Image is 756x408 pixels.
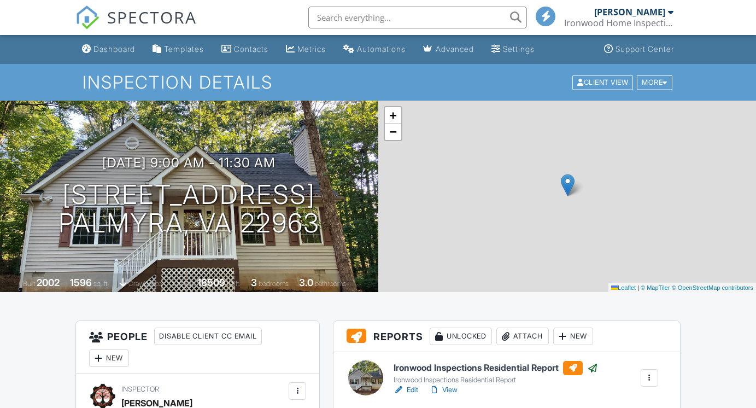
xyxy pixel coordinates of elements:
div: Automations [357,44,406,54]
a: Edit [394,384,418,395]
span: bathrooms [315,279,346,288]
a: Dashboard [78,39,139,60]
a: Metrics [282,39,330,60]
span: crawlspace [128,279,162,288]
h1: Inspection Details [83,73,673,92]
input: Search everything... [308,7,527,28]
span: sq. ft. [93,279,109,288]
div: Disable Client CC Email [154,328,262,345]
div: Settings [503,44,535,54]
div: Contacts [234,44,268,54]
div: Support Center [616,44,674,54]
a: Zoom out [385,124,401,140]
div: Ironwood Inspections Residential Report [394,376,598,384]
span: + [389,108,396,122]
div: 16509 [197,277,225,288]
a: Templates [148,39,208,60]
div: 1596 [70,277,92,288]
div: New [553,328,593,345]
div: New [89,349,129,367]
div: Dashboard [93,44,135,54]
div: Advanced [436,44,474,54]
span: bedrooms [259,279,289,288]
a: View [429,384,458,395]
a: Zoom in [385,107,401,124]
div: Ironwood Home Inspections [564,18,673,28]
h3: Reports [333,321,679,352]
a: Contacts [217,39,273,60]
span: | [637,284,639,291]
h3: People [76,321,319,374]
div: Metrics [297,44,326,54]
h1: [STREET_ADDRESS] Palmyra, VA 22963 [58,180,320,238]
div: Templates [164,44,204,54]
a: Ironwood Inspections Residential Report Ironwood Inspections Residential Report [394,361,598,385]
span: SPECTORA [107,5,197,28]
img: The Best Home Inspection Software - Spectora [75,5,99,30]
div: Attach [496,328,549,345]
span: Lot Size [173,279,196,288]
div: 3.0 [299,277,313,288]
a: © MapTiler [641,284,670,291]
span: Built [23,279,35,288]
h3: [DATE] 9:00 am - 11:30 am [102,155,276,170]
div: Unlocked [430,328,492,345]
span: sq.ft. [227,279,241,288]
a: Automations (Basic) [339,39,410,60]
a: Support Center [600,39,678,60]
div: More [637,75,672,90]
img: Marker [561,174,575,196]
a: SPECTORA [75,15,197,38]
div: 2002 [37,277,60,288]
a: © OpenStreetMap contributors [672,284,753,291]
h6: Ironwood Inspections Residential Report [394,361,598,375]
div: Client View [572,75,633,90]
a: Client View [571,78,636,86]
a: Advanced [419,39,478,60]
span: Inspector [121,385,159,393]
span: − [389,125,396,138]
a: Settings [487,39,539,60]
div: 3 [251,277,257,288]
div: [PERSON_NAME] [594,7,665,18]
a: Leaflet [611,284,636,291]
